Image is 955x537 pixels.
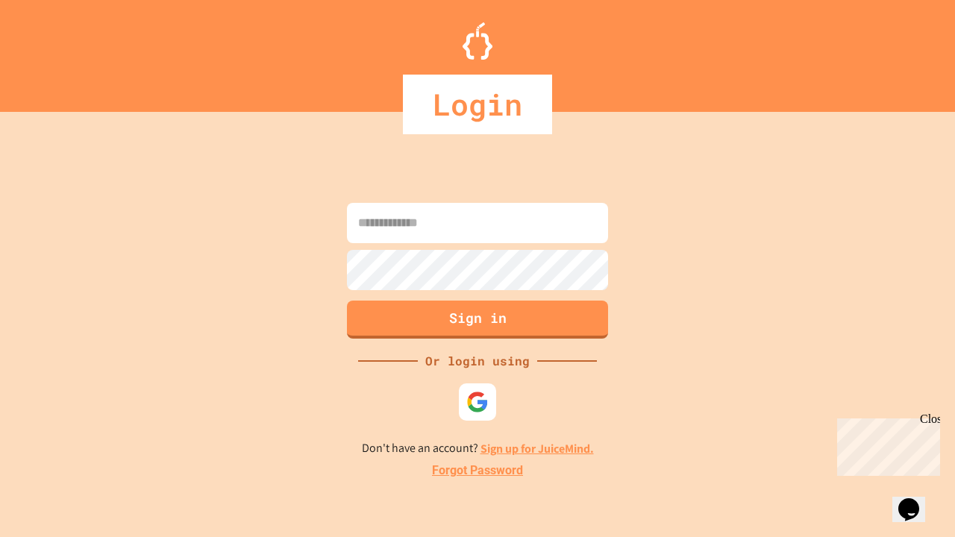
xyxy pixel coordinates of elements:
img: google-icon.svg [466,391,489,413]
a: Forgot Password [432,462,523,480]
img: Logo.svg [463,22,492,60]
p: Don't have an account? [362,439,594,458]
button: Sign in [347,301,608,339]
iframe: chat widget [831,412,940,476]
div: Or login using [418,352,537,370]
iframe: chat widget [892,477,940,522]
div: Chat with us now!Close [6,6,103,95]
a: Sign up for JuiceMind. [480,441,594,456]
div: Login [403,75,552,134]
